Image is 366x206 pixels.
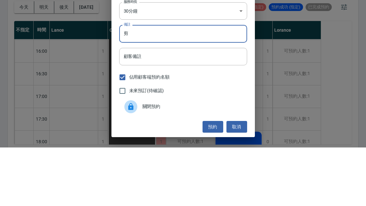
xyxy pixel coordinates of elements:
span: 關閉預約 [142,162,242,168]
label: 服務時長 [124,58,137,63]
span: 佔用顧客端預約名額 [129,132,170,139]
label: 顧客電話 [124,13,140,17]
div: 30分鐘 [119,61,247,78]
span: 未來預訂(待確認) [129,146,164,153]
label: 備註 [124,81,131,85]
button: 取消 [226,179,247,191]
button: 預約 [203,179,223,191]
label: 顧客姓名 [124,35,140,40]
div: 關閉預約 [119,156,247,174]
